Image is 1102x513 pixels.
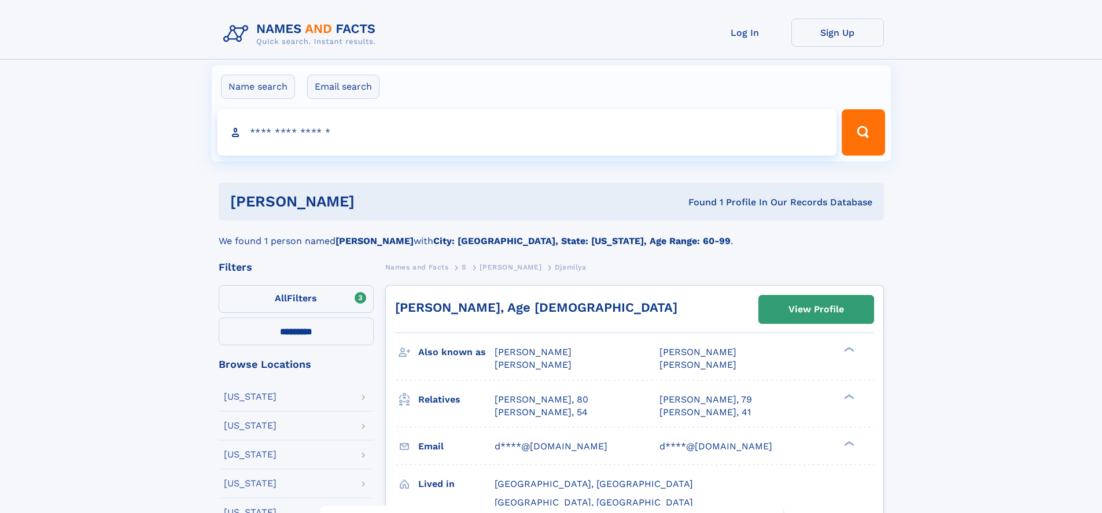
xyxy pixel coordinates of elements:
[791,19,884,47] a: Sign Up
[480,263,541,271] span: [PERSON_NAME]
[495,406,588,419] a: [PERSON_NAME], 54
[462,260,467,274] a: S
[495,478,693,489] span: [GEOGRAPHIC_DATA], [GEOGRAPHIC_DATA]
[521,196,872,209] div: Found 1 Profile In Our Records Database
[395,300,677,315] a: [PERSON_NAME], Age [DEMOGRAPHIC_DATA]
[495,359,572,370] span: [PERSON_NAME]
[224,392,277,401] div: [US_STATE]
[418,390,495,409] h3: Relatives
[495,393,588,406] a: [PERSON_NAME], 80
[433,235,731,246] b: City: [GEOGRAPHIC_DATA], State: [US_STATE], Age Range: 60-99
[275,293,287,304] span: All
[219,359,374,370] div: Browse Locations
[495,346,572,357] span: [PERSON_NAME]
[219,262,374,272] div: Filters
[659,406,751,419] a: [PERSON_NAME], 41
[842,109,884,156] button: Search Button
[418,437,495,456] h3: Email
[841,440,855,447] div: ❯
[495,497,693,508] span: [GEOGRAPHIC_DATA], [GEOGRAPHIC_DATA]
[219,19,385,50] img: Logo Names and Facts
[659,359,736,370] span: [PERSON_NAME]
[841,393,855,400] div: ❯
[788,296,844,323] div: View Profile
[224,421,277,430] div: [US_STATE]
[218,109,837,156] input: search input
[462,263,467,271] span: S
[219,285,374,313] label: Filters
[659,346,736,357] span: [PERSON_NAME]
[224,450,277,459] div: [US_STATE]
[699,19,791,47] a: Log In
[224,479,277,488] div: [US_STATE]
[418,474,495,494] h3: Lived in
[307,75,379,99] label: Email search
[219,220,884,248] div: We found 1 person named with .
[418,342,495,362] h3: Also known as
[759,296,874,323] a: View Profile
[841,346,855,353] div: ❯
[659,393,752,406] a: [PERSON_NAME], 79
[385,260,449,274] a: Names and Facts
[480,260,541,274] a: [PERSON_NAME]
[555,263,587,271] span: Djamilya
[230,194,522,209] h1: [PERSON_NAME]
[336,235,414,246] b: [PERSON_NAME]
[221,75,295,99] label: Name search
